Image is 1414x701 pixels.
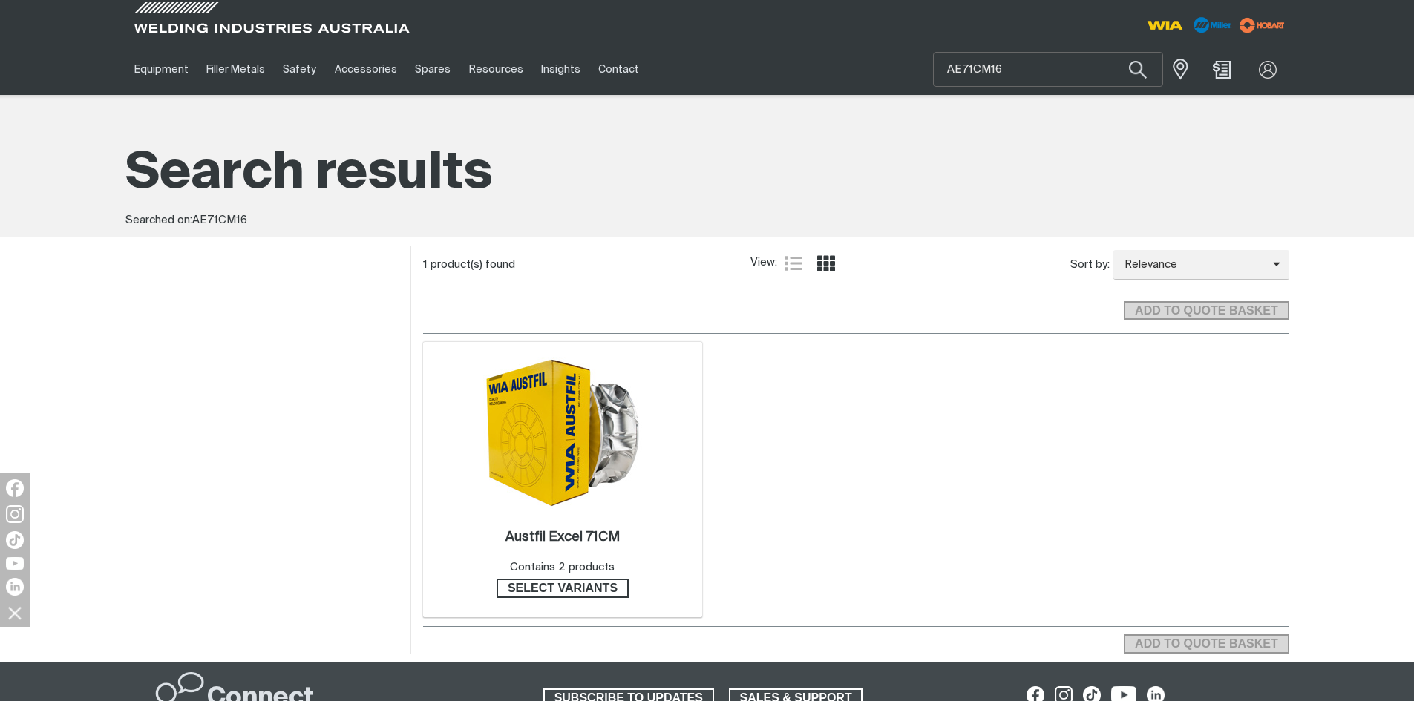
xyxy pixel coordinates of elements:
[423,257,750,272] div: 1
[1125,301,1287,320] span: ADD TO QUOTE BASKET
[197,44,274,95] a: Filler Metals
[6,531,24,549] img: TikTok
[1125,634,1287,654] span: ADD TO QUOTE BASKET
[1113,257,1273,274] span: Relevance
[6,479,24,497] img: Facebook
[750,254,777,271] span: View:
[1124,634,1289,654] button: Add selected products to the shopping cart
[1124,301,1289,320] button: Add selected products to the shopping cart
[510,559,615,576] div: Contains 2 products
[1210,61,1234,79] a: Shopping cart (0 product(s))
[326,44,406,95] a: Accessories
[483,357,642,509] img: Austfil Excel 71CM
[498,579,627,598] span: Select variants
[2,600,27,625] img: hide socials
[1124,630,1289,654] section: Add to cart control
[497,579,629,598] a: Select variants of Austfil Excel 71CM
[125,141,1289,207] h1: Search results
[192,214,247,226] span: AE71CM16
[505,530,620,544] h2: Austfil Excel 71CM
[423,284,1289,325] section: Add to cart control
[6,505,24,523] img: Instagram
[532,44,589,95] a: Insights
[505,529,620,546] a: Austfil Excel 71CM
[125,44,197,95] a: Equipment
[6,557,24,570] img: YouTube
[406,44,459,95] a: Spares
[125,44,998,95] nav: Main
[6,578,24,596] img: LinkedIn
[1070,257,1110,274] span: Sort by:
[1113,52,1163,87] button: Search products
[431,259,515,270] span: product(s) found
[1235,14,1289,36] img: miller
[274,44,325,95] a: Safety
[459,44,531,95] a: Resources
[125,212,1289,229] div: Searched on:
[423,246,1289,283] section: Product list controls
[934,53,1162,86] input: Product name or item number...
[589,44,648,95] a: Contact
[785,254,802,272] a: List view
